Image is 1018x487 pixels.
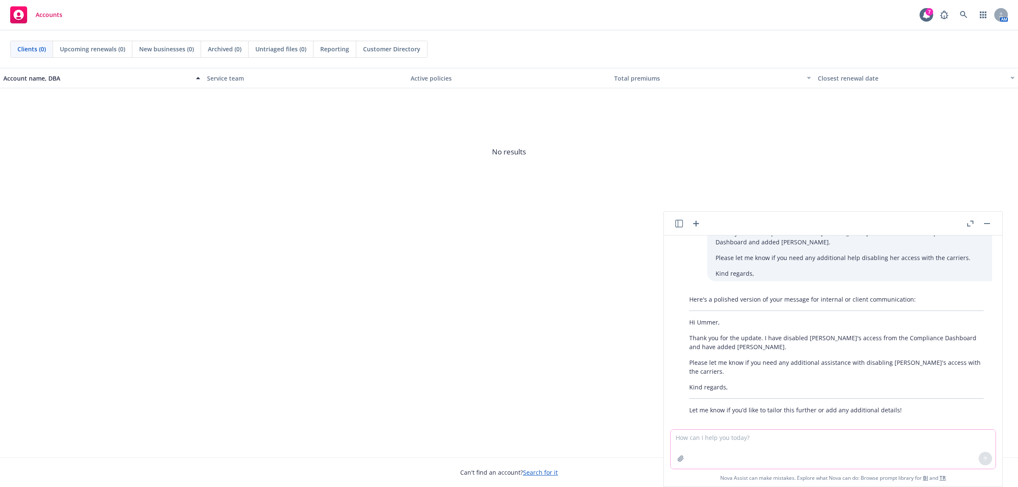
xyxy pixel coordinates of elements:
[523,468,558,476] a: Search for it
[139,45,194,53] span: New businesses (0)
[60,45,125,53] span: Upcoming renewals (0)
[818,74,1005,83] div: Closest renewal date
[17,45,46,53] span: Clients (0)
[611,68,814,88] button: Total premiums
[940,474,946,481] a: TR
[255,45,306,53] span: Untriaged files (0)
[716,229,984,246] p: Thank you for the update. I disabled [PERSON_NAME]'s access from the Compliance Dashboard and add...
[320,45,349,53] span: Reporting
[3,74,191,83] div: Account name, DBA
[411,74,607,83] div: Active policies
[926,8,933,16] div: 7
[689,383,984,392] p: Kind regards,
[208,45,241,53] span: Archived (0)
[689,406,984,414] p: Let me know if you’d like to tailor this further or add any additional details!
[689,295,984,304] p: Here's a polished version of your message for internal or client communication:
[716,269,984,278] p: Kind regards,
[36,11,62,18] span: Accounts
[689,318,984,327] p: Hi Ummer,
[460,468,558,477] span: Can't find an account?
[204,68,407,88] button: Service team
[716,253,984,262] p: Please let me know if you need any additional help disabling her access with the carriers.
[7,3,66,27] a: Accounts
[720,469,946,487] span: Nova Assist can make mistakes. Explore what Nova can do: Browse prompt library for and
[689,358,984,376] p: Please let me know if you need any additional assistance with disabling [PERSON_NAME]'s access wi...
[363,45,420,53] span: Customer Directory
[955,6,972,23] a: Search
[923,474,928,481] a: BI
[936,6,953,23] a: Report a Bug
[814,68,1018,88] button: Closest renewal date
[207,74,404,83] div: Service team
[614,74,802,83] div: Total premiums
[975,6,992,23] a: Switch app
[407,68,611,88] button: Active policies
[689,333,984,351] p: Thank you for the update. I have disabled [PERSON_NAME]'s access from the Compliance Dashboard an...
